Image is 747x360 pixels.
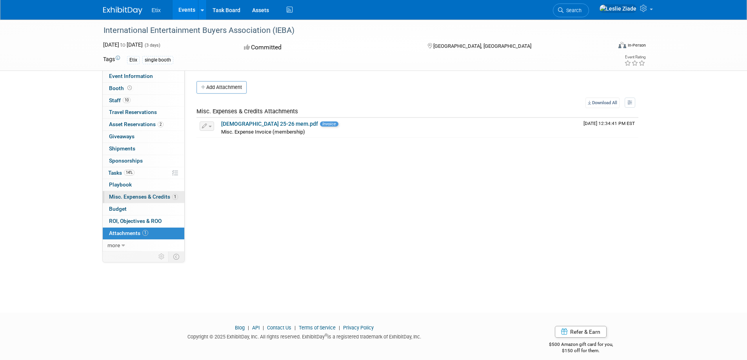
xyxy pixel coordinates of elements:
[103,7,142,14] img: ExhibitDay
[246,325,251,331] span: |
[107,242,120,248] span: more
[103,131,184,143] a: Giveaways
[109,97,131,103] span: Staff
[101,24,600,38] div: International Entertainment Buyers Association (IEBA)
[126,85,133,91] span: Booth not reserved yet
[103,119,184,130] a: Asset Reservations2
[555,326,607,338] a: Refer & Earn
[433,43,531,49] span: [GEOGRAPHIC_DATA], [GEOGRAPHIC_DATA]
[109,133,134,139] span: Giveaways
[109,109,157,115] span: Travel Reservations
[624,55,645,59] div: Event Rating
[585,98,620,108] a: Download All
[196,108,298,115] span: Misc. Expenses & Credits Attachments
[299,325,336,331] a: Terms of Service
[103,107,184,118] a: Travel Reservations
[155,251,169,262] td: Personalize Event Tab Strip
[267,325,291,331] a: Contact Us
[563,7,582,13] span: Search
[109,206,127,212] span: Budget
[103,228,184,239] a: Attachments1
[109,230,148,236] span: Attachments
[261,325,266,331] span: |
[109,218,162,224] span: ROI, Objectives & ROO
[152,7,161,13] span: Etix
[142,56,173,64] div: single booth
[583,121,635,126] span: Upload Timestamp
[127,56,140,64] div: Etix
[618,42,626,48] img: Format-Inperson.png
[109,157,143,164] span: Sponsorships
[103,167,184,179] a: Tasks14%
[123,97,131,103] span: 10
[293,325,298,331] span: |
[103,203,184,215] a: Budget
[109,145,135,152] span: Shipments
[103,191,184,203] a: Misc. Expenses & Credits1
[144,43,160,48] span: (3 days)
[565,41,646,52] div: Event Format
[235,325,245,331] a: Blog
[553,4,589,17] a: Search
[627,42,646,48] div: In-Person
[108,170,134,176] span: Tasks
[103,331,506,340] div: Copyright © 2025 ExhibitDay, Inc. All rights reserved. ExhibitDay is a registered trademark of Ex...
[196,81,247,94] button: Add Attachment
[103,143,184,155] a: Shipments
[320,121,338,127] span: Invoice
[343,325,374,331] a: Privacy Policy
[109,121,164,127] span: Asset Reservations
[518,336,644,354] div: $500 Amazon gift card for you,
[109,194,178,200] span: Misc. Expenses & Credits
[103,215,184,227] a: ROI, Objectives & ROO
[103,55,120,64] td: Tags
[158,121,164,127] span: 2
[580,118,638,137] td: Upload Timestamp
[221,129,305,135] span: Misc. Expense Invoice (membership)
[325,333,327,337] sup: ®
[103,95,184,107] a: Staff10
[599,4,637,13] img: Leslie Ziade
[109,85,133,91] span: Booth
[103,42,143,48] span: [DATE] [DATE]
[252,325,260,331] a: API
[168,251,184,262] td: Toggle Event Tabs
[103,240,184,251] a: more
[172,194,178,200] span: 1
[103,155,184,167] a: Sponsorships
[103,179,184,191] a: Playbook
[109,181,132,188] span: Playbook
[518,347,644,354] div: $150 off for them.
[109,73,153,79] span: Event Information
[103,83,184,94] a: Booth
[124,170,134,175] span: 14%
[142,230,148,236] span: 1
[221,121,318,127] a: [DEMOGRAPHIC_DATA] 25-26 mem.pdf
[242,41,415,54] div: Committed
[337,325,342,331] span: |
[103,71,184,82] a: Event Information
[119,42,127,48] span: to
